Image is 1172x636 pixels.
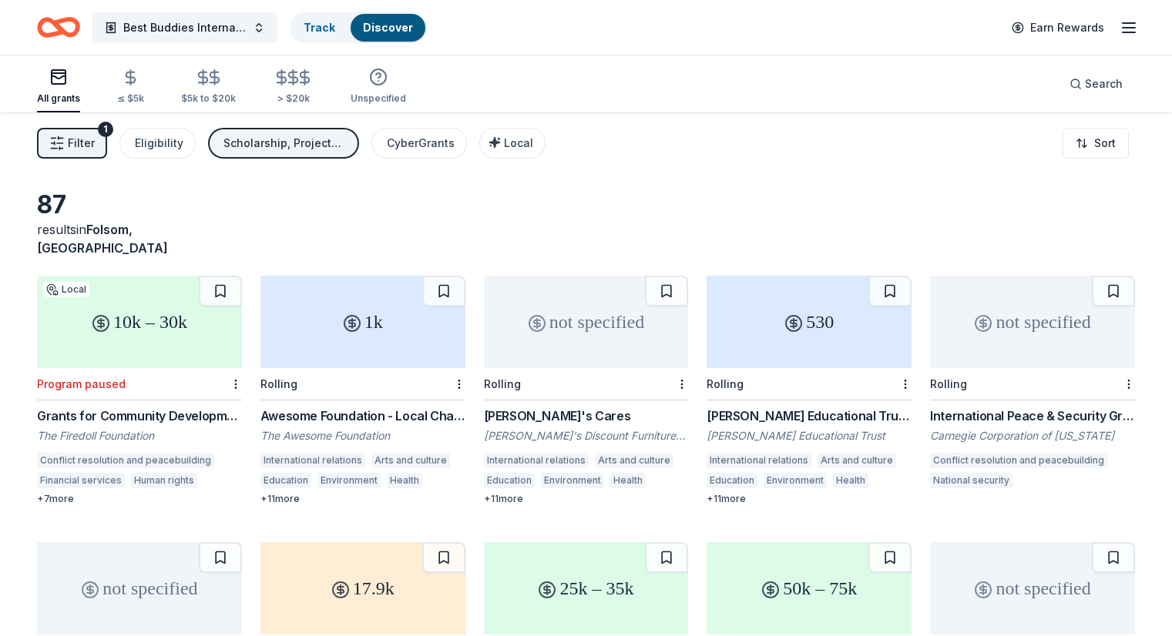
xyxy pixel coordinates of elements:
div: Rolling [930,377,967,390]
div: + 11 more [707,493,912,505]
span: Folsom, [GEOGRAPHIC_DATA] [37,222,168,256]
div: + 11 more [260,493,465,505]
div: results [37,220,242,257]
span: Local [504,136,533,149]
a: Track [304,21,335,34]
div: Unspecified [351,92,406,105]
div: [PERSON_NAME]'s Cares [484,407,689,425]
button: Search [1057,69,1135,99]
div: The Awesome Foundation [260,428,465,444]
div: 530 [707,276,912,368]
div: [PERSON_NAME] Educational Trust Grants to Individuals [707,407,912,425]
div: Human rights [131,473,197,488]
div: National security [930,473,1012,488]
div: not specified [930,276,1135,368]
div: CyberGrants [387,134,455,152]
div: Carnegie Corporation of [US_STATE] [930,428,1135,444]
div: Grants for Community Development and Entrepreneurship; Immigrant Issues and Human Rights & Enviro... [37,407,242,425]
div: Conflict resolution and peacebuilding [930,453,1107,468]
div: Arts and culture [371,453,450,468]
div: Eligibility [135,134,183,152]
div: 50k – 75k [707,542,912,634]
a: not specifiedRolling[PERSON_NAME]'s Cares[PERSON_NAME]'s Discount Furniture Charitable Foundation... [484,276,689,505]
div: > $20k [273,92,314,105]
div: $5k to $20k [181,92,236,105]
span: Best Buddies International - [GEOGRAPHIC_DATA]: [PERSON_NAME] Middle School Friendship Chapter [123,18,247,37]
div: Rolling [260,377,297,390]
a: 530Rolling[PERSON_NAME] Educational Trust Grants to Individuals[PERSON_NAME] Educational TrustInt... [707,276,912,505]
div: + 11 more [484,493,689,505]
div: Rolling [484,377,521,390]
div: International Peace & Security Grant Program [930,407,1135,425]
div: Education [484,473,535,488]
div: 1k [260,276,465,368]
div: Health [610,473,646,488]
div: Rolling [707,377,744,390]
div: [PERSON_NAME] Educational Trust [707,428,912,444]
div: Arts and culture [595,453,673,468]
button: Filter1 [37,128,107,159]
div: 17.9k [260,542,465,634]
a: not specifiedRollingInternational Peace & Security Grant ProgramCarnegie Corporation of [US_STATE... [930,276,1135,493]
div: 25k – 35k [484,542,689,634]
div: International relations [707,453,811,468]
a: 10k – 30kLocalProgram pausedGrants for Community Development and Entrepreneurship; Immigrant Issu... [37,276,242,505]
div: Environment [541,473,604,488]
button: ≤ $5k [117,62,144,112]
div: 1 [98,122,113,137]
button: Eligibility [119,128,196,159]
div: [PERSON_NAME]'s Discount Furniture Charitable Foundation [484,428,689,444]
button: CyberGrants [371,128,467,159]
span: Filter [68,134,95,152]
button: All grants [37,62,80,112]
div: Arts and culture [818,453,896,468]
div: Environment [317,473,381,488]
div: not specified [484,276,689,368]
button: $5k to $20k [181,62,236,112]
div: Education [260,473,311,488]
div: Financial services [37,473,125,488]
a: Discover [363,21,413,34]
div: 10k – 30k [37,276,242,368]
div: Program paused [37,377,126,390]
div: Conflict resolution and peacebuilding [37,453,214,468]
div: not specified [930,542,1135,634]
button: > $20k [273,62,314,112]
button: Unspecified [351,62,406,112]
div: Scholarship, Projects & programming, Fellowship, Capital, Education, Research, Exhibitions [223,134,347,152]
div: not specified [37,542,242,634]
div: + 7 more [37,493,242,505]
div: International relations [260,453,365,468]
button: Scholarship, Projects & programming, Fellowship, Capital, Education, Research, Exhibitions [208,128,359,159]
button: Sort [1063,128,1129,159]
div: International relations [484,453,589,468]
span: in [37,222,168,256]
span: Sort [1094,134,1116,152]
div: Education [707,473,757,488]
a: Earn Rewards [1002,14,1113,42]
div: Health [387,473,422,488]
button: Local [479,128,546,159]
div: Local [43,282,89,297]
div: The Firedoll Foundation [37,428,242,444]
span: Search [1085,75,1123,93]
div: ≤ $5k [117,92,144,105]
div: Environment [764,473,827,488]
a: 1kRollingAwesome Foundation - Local Chapter GrantsThe Awesome FoundationInternational relationsAr... [260,276,465,505]
button: Best Buddies International - [GEOGRAPHIC_DATA]: [PERSON_NAME] Middle School Friendship Chapter [92,12,277,43]
div: Awesome Foundation - Local Chapter Grants [260,407,465,425]
a: Home [37,9,80,45]
div: All grants [37,92,80,105]
button: TrackDiscover [290,12,427,43]
div: 87 [37,189,242,220]
div: Health [833,473,868,488]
